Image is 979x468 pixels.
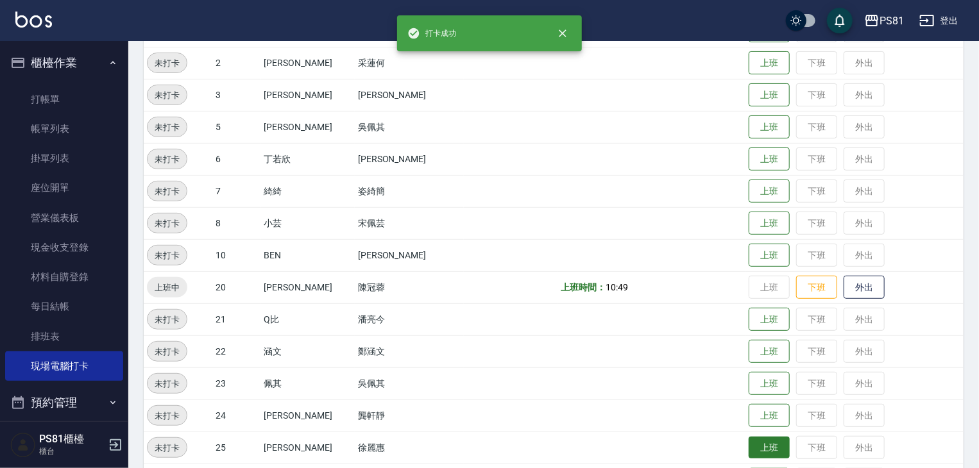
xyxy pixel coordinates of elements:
[749,115,790,139] button: 上班
[749,51,790,75] button: 上班
[355,367,464,399] td: 吳佩其
[212,335,261,367] td: 22
[5,386,123,419] button: 預約管理
[148,88,187,102] span: 未打卡
[147,281,187,294] span: 上班中
[355,431,464,464] td: 徐麗惠
[212,367,261,399] td: 23
[407,27,456,40] span: 打卡成功
[5,233,123,262] a: 現金收支登錄
[5,114,123,144] a: 帳單列表
[212,47,261,79] td: 2
[5,203,123,233] a: 營業儀表板
[749,180,790,203] button: 上班
[355,303,464,335] td: 潘亮今
[212,271,261,303] td: 20
[859,8,909,34] button: PS81
[561,282,606,292] b: 上班時間：
[261,303,355,335] td: Q比
[148,441,187,455] span: 未打卡
[355,239,464,271] td: [PERSON_NAME]
[844,276,885,299] button: 外出
[148,153,187,166] span: 未打卡
[261,207,355,239] td: 小芸
[5,85,123,114] a: 打帳單
[261,335,355,367] td: 涵文
[355,143,464,175] td: [PERSON_NAME]
[749,244,790,267] button: 上班
[212,79,261,111] td: 3
[148,249,187,262] span: 未打卡
[749,372,790,396] button: 上班
[212,111,261,143] td: 5
[606,282,628,292] span: 10:49
[355,47,464,79] td: 采蓮何
[5,322,123,351] a: 排班表
[749,147,790,171] button: 上班
[148,345,187,358] span: 未打卡
[148,217,187,230] span: 未打卡
[749,404,790,428] button: 上班
[880,13,904,29] div: PS81
[39,433,105,446] h5: PS81櫃檯
[261,431,355,464] td: [PERSON_NAME]
[5,144,123,173] a: 掛單列表
[148,377,187,390] span: 未打卡
[261,271,355,303] td: [PERSON_NAME]
[261,79,355,111] td: [PERSON_NAME]
[261,399,355,431] td: [PERSON_NAME]
[261,143,355,175] td: 丁若欣
[261,367,355,399] td: 佩其
[148,121,187,134] span: 未打卡
[355,271,464,303] td: 陳冠蓉
[355,79,464,111] td: [PERSON_NAME]
[549,19,577,47] button: close
[10,432,36,458] img: Person
[261,239,355,271] td: BEN
[5,292,123,321] a: 每日結帳
[355,175,464,207] td: 姿綺簡
[749,308,790,331] button: 上班
[212,143,261,175] td: 6
[355,399,464,431] td: 龔軒靜
[827,8,853,33] button: save
[355,335,464,367] td: 鄭涵文
[148,185,187,198] span: 未打卡
[355,111,464,143] td: 吳佩其
[148,409,187,422] span: 未打卡
[749,437,790,459] button: 上班
[39,446,105,457] p: 櫃台
[212,239,261,271] td: 10
[212,399,261,431] td: 24
[5,173,123,203] a: 座位開單
[914,9,964,33] button: 登出
[5,351,123,381] a: 現場電腦打卡
[749,83,790,107] button: 上班
[5,46,123,79] button: 櫃檯作業
[261,175,355,207] td: 綺綺
[212,303,261,335] td: 21
[749,212,790,235] button: 上班
[355,207,464,239] td: 宋佩芸
[261,47,355,79] td: [PERSON_NAME]
[5,262,123,292] a: 材料自購登錄
[212,431,261,464] td: 25
[796,276,837,299] button: 下班
[261,111,355,143] td: [PERSON_NAME]
[148,313,187,326] span: 未打卡
[5,419,123,453] button: 報表及分析
[15,12,52,28] img: Logo
[749,340,790,364] button: 上班
[148,56,187,70] span: 未打卡
[212,207,261,239] td: 8
[212,175,261,207] td: 7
